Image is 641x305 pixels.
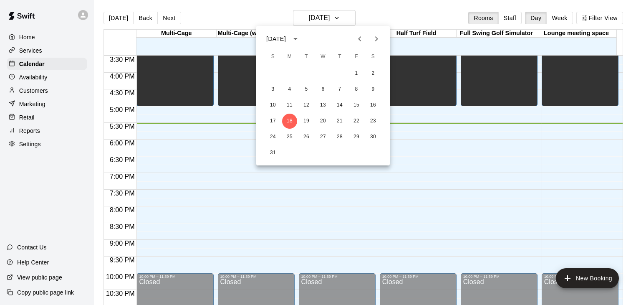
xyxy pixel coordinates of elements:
[299,48,314,65] span: Tuesday
[349,114,364,129] button: 22
[265,98,280,113] button: 10
[368,30,385,47] button: Next month
[282,130,297,145] button: 25
[265,82,280,97] button: 3
[265,48,280,65] span: Sunday
[366,82,381,97] button: 9
[332,48,347,65] span: Thursday
[282,114,297,129] button: 18
[315,130,331,145] button: 27
[366,114,381,129] button: 23
[288,32,303,46] button: calendar view is open, switch to year view
[351,30,368,47] button: Previous month
[332,82,347,97] button: 7
[349,98,364,113] button: 15
[315,82,331,97] button: 6
[266,35,286,43] div: [DATE]
[265,145,280,160] button: 31
[265,130,280,145] button: 24
[349,82,364,97] button: 8
[282,82,297,97] button: 4
[366,130,381,145] button: 30
[315,48,331,65] span: Wednesday
[366,66,381,81] button: 2
[299,82,314,97] button: 5
[299,114,314,129] button: 19
[349,130,364,145] button: 29
[265,114,280,129] button: 17
[315,98,331,113] button: 13
[332,130,347,145] button: 28
[315,114,331,129] button: 20
[349,66,364,81] button: 1
[349,48,364,65] span: Friday
[366,48,381,65] span: Saturday
[332,114,347,129] button: 21
[366,98,381,113] button: 16
[299,130,314,145] button: 26
[299,98,314,113] button: 12
[332,98,347,113] button: 14
[282,98,297,113] button: 11
[282,48,297,65] span: Monday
